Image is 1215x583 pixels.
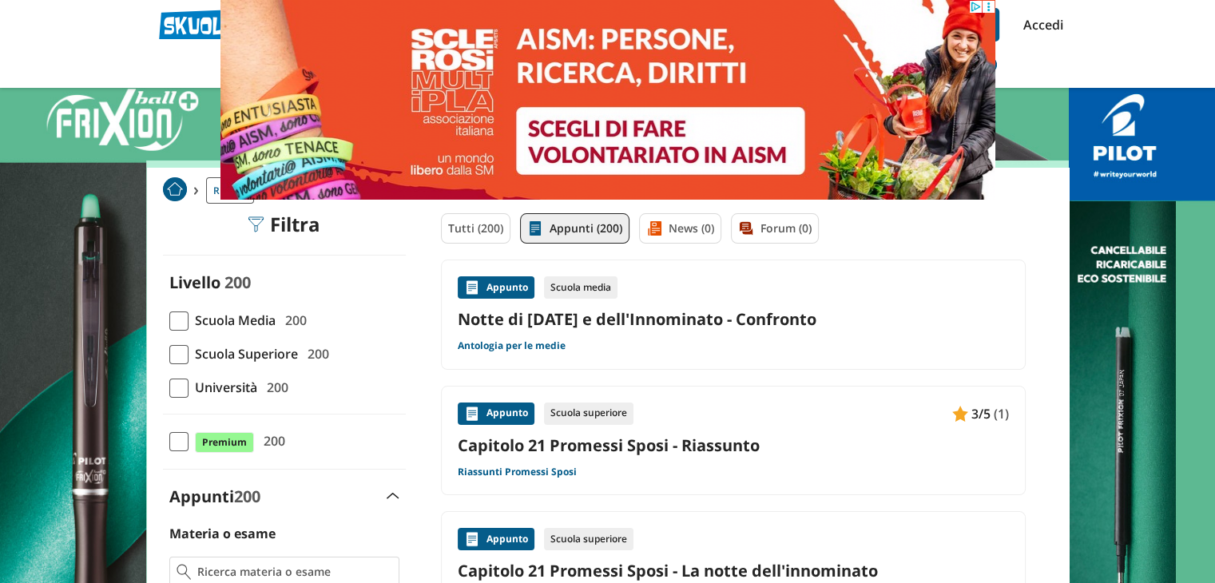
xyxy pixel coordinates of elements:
[458,528,534,550] div: Appunto
[441,213,510,244] a: Tutti (200)
[387,493,399,499] img: Apri e chiudi sezione
[301,343,329,364] span: 200
[234,486,260,507] span: 200
[464,406,480,422] img: Appunti contenuto
[260,377,288,398] span: 200
[464,531,480,547] img: Appunti contenuto
[206,177,254,204] a: Ricerca
[189,343,298,364] span: Scuola Superiore
[458,403,534,425] div: Appunto
[520,213,629,244] a: Appunti (200)
[544,403,633,425] div: Scuola superiore
[195,432,254,453] span: Premium
[544,276,617,299] div: Scuola media
[257,430,285,451] span: 200
[458,339,566,352] a: Antologia per le medie
[544,528,633,550] div: Scuola superiore
[169,486,260,507] label: Appunti
[177,564,192,580] img: Ricerca materia o esame
[464,280,480,295] img: Appunti contenuto
[994,403,1009,424] span: (1)
[279,310,307,331] span: 200
[458,434,1009,456] a: Capitolo 21 Promessi Sposi - Riassunto
[527,220,543,236] img: Appunti filtro contenuto attivo
[169,525,276,542] label: Materia o esame
[1023,8,1057,42] a: Accedi
[458,276,534,299] div: Appunto
[189,377,257,398] span: Università
[248,216,264,232] img: Filtra filtri mobile
[163,177,187,201] img: Home
[458,560,1009,581] a: Capitolo 21 Promessi Sposi - La notte dell'innominato
[952,406,968,422] img: Appunti contenuto
[197,564,391,580] input: Ricerca materia o esame
[971,403,991,424] span: 3/5
[458,466,577,478] a: Riassunti Promessi Sposi
[189,310,276,331] span: Scuola Media
[163,177,187,204] a: Home
[224,272,251,293] span: 200
[169,272,220,293] label: Livello
[248,213,320,236] div: Filtra
[458,308,1009,330] a: Notte di [DATE] e dell'Innominato - Confronto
